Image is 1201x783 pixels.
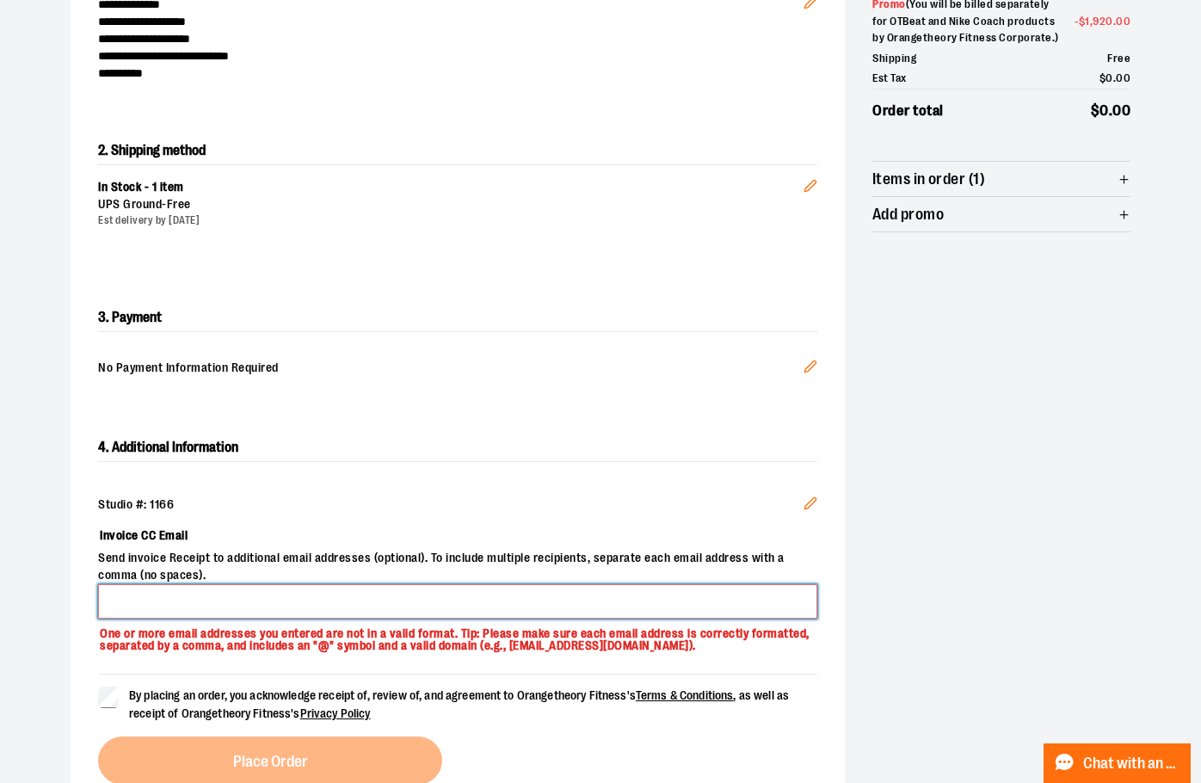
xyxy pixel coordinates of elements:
[636,688,734,702] a: Terms & Conditions
[98,521,817,550] label: Invoice CC Email
[1091,102,1100,119] span: $
[1044,743,1192,783] button: Chat with an Expert
[1083,755,1180,772] span: Chat with an Expert
[1099,102,1109,119] span: 0
[872,50,916,67] span: Shipping
[98,179,804,196] div: In Stock - 1 item
[98,137,817,164] h2: 2. Shipping method
[790,346,831,392] button: Edit
[1099,71,1106,84] span: $
[872,207,944,223] span: Add promo
[300,706,371,720] a: Privacy Policy
[1112,102,1130,119] span: 00
[872,100,944,122] span: Order total
[872,197,1130,231] button: Add promo
[98,304,817,332] h2: 3. Payment
[1075,13,1130,30] span: -
[872,162,1130,196] button: Items in order (1)
[129,688,789,720] span: By placing an order, you acknowledge receipt of, review of, and agreement to Orangetheory Fitness...
[790,151,831,212] button: Edit
[790,483,831,529] button: Edit
[98,360,804,379] span: No Payment Information Required
[1079,15,1086,28] span: $
[1106,71,1113,84] span: 0
[98,196,804,213] div: UPS Ground -
[167,197,191,211] span: Free
[872,171,985,188] span: Items in order (1)
[98,434,817,462] h2: 4. Additional Information
[1113,15,1117,28] span: .
[1107,52,1130,65] span: Free
[98,550,817,584] span: Send invoice Receipt to additional email addresses (optional). To include multiple recipients, se...
[1109,102,1113,119] span: .
[1113,71,1117,84] span: .
[98,687,119,707] input: By placing an order, you acknowledge receipt of, review of, and agreement to Orangetheory Fitness...
[98,496,817,514] div: Studio #: 1166
[1116,71,1130,84] span: 00
[1116,15,1130,28] span: 00
[98,213,804,228] div: Est delivery by [DATE]
[1093,15,1113,28] span: 920
[98,619,817,653] p: One or more email addresses you entered are not in a valid format. Tip: Please make sure each ema...
[872,70,907,87] span: Est Tax
[1090,15,1093,28] span: ,
[1085,15,1090,28] span: 1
